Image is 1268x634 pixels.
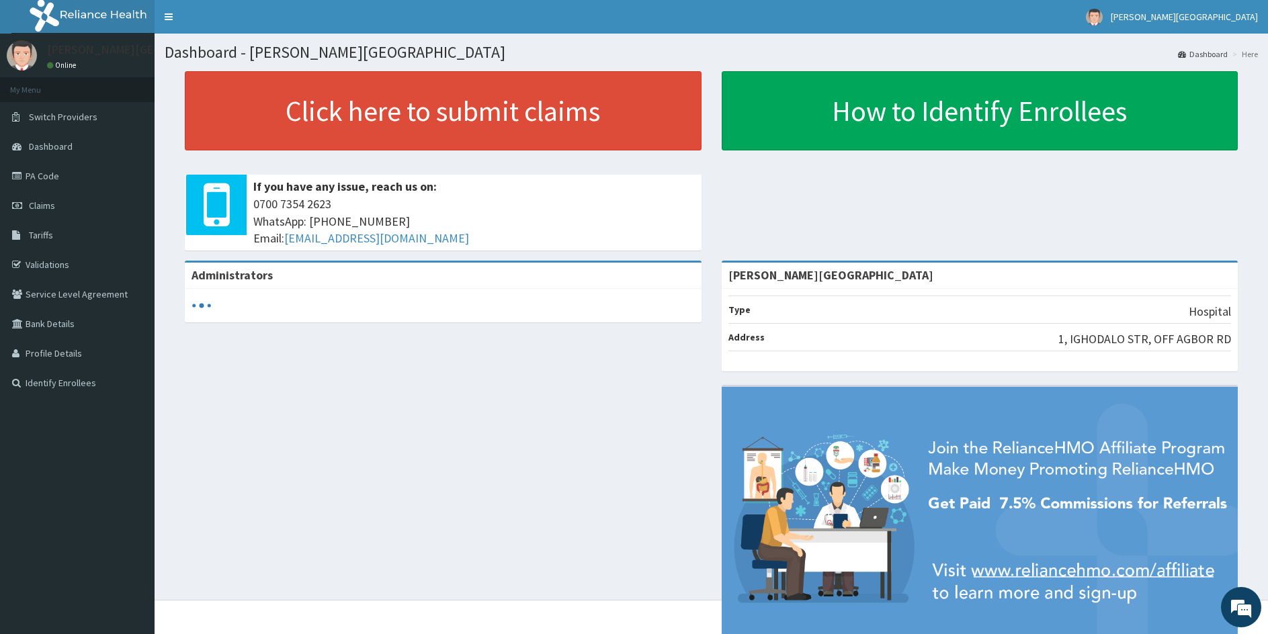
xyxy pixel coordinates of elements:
[728,304,751,316] b: Type
[29,111,97,123] span: Switch Providers
[185,71,702,150] a: Click here to submit claims
[29,140,73,152] span: Dashboard
[284,230,469,246] a: [EMAIL_ADDRESS][DOMAIN_NAME]
[47,44,246,56] p: [PERSON_NAME][GEOGRAPHIC_DATA]
[29,229,53,241] span: Tariffs
[1058,330,1231,348] p: 1, IGHODALO STR, OFF AGBOR RD
[728,331,765,343] b: Address
[728,267,933,283] strong: [PERSON_NAME][GEOGRAPHIC_DATA]
[192,267,273,283] b: Administrators
[47,60,79,70] a: Online
[1178,48,1228,60] a: Dashboard
[1086,9,1103,26] img: User Image
[1229,48,1258,60] li: Here
[1111,11,1258,23] span: [PERSON_NAME][GEOGRAPHIC_DATA]
[7,40,37,71] img: User Image
[253,179,437,194] b: If you have any issue, reach us on:
[253,195,695,247] span: 0700 7354 2623 WhatsApp: [PHONE_NUMBER] Email:
[29,199,55,212] span: Claims
[722,71,1238,150] a: How to Identify Enrollees
[1189,303,1231,320] p: Hospital
[165,44,1258,61] h1: Dashboard - [PERSON_NAME][GEOGRAPHIC_DATA]
[192,296,212,316] svg: audio-loading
